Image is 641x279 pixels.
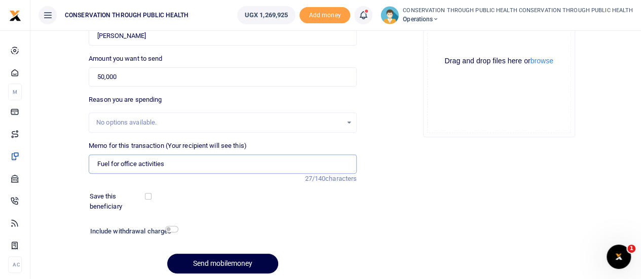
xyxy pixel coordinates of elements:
button: browse [531,57,553,64]
li: Toup your wallet [299,7,350,24]
input: Enter extra information [89,154,357,174]
img: profile-user [381,6,399,24]
input: Loading name... [89,26,357,46]
li: M [8,84,22,100]
li: Wallet ballance [233,6,299,24]
iframe: Intercom live chat [607,245,631,269]
span: 27/140 [305,175,325,182]
span: CONSERVATION THROUGH PUBLIC HEALTH [61,11,193,20]
a: logo-small logo-large logo-large [9,11,21,19]
button: Send mobilemoney [167,254,278,273]
span: UGX 1,269,925 [245,10,288,20]
input: UGX [89,67,357,87]
h6: Include withdrawal charges [90,227,174,235]
div: Drag and drop files here or [428,56,571,66]
span: characters [325,175,357,182]
li: Ac [8,256,22,273]
small: CONSERVATION THROUGH PUBLIC HEALTH CONSERVATION THROUGH PUBLIC HEALTH [403,7,633,15]
a: profile-user CONSERVATION THROUGH PUBLIC HEALTH CONSERVATION THROUGH PUBLIC HEALTH Operations [381,6,633,24]
label: Reason you are spending [89,95,162,105]
span: Operations [403,15,633,24]
img: logo-small [9,10,21,22]
span: Add money [299,7,350,24]
div: No options available. [96,117,342,128]
span: 1 [627,245,635,253]
label: Memo for this transaction (Your recipient will see this) [89,141,247,151]
label: Save this beneficiary [90,191,147,211]
label: Amount you want to send [89,54,162,64]
a: Add money [299,11,350,18]
a: UGX 1,269,925 [237,6,295,24]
